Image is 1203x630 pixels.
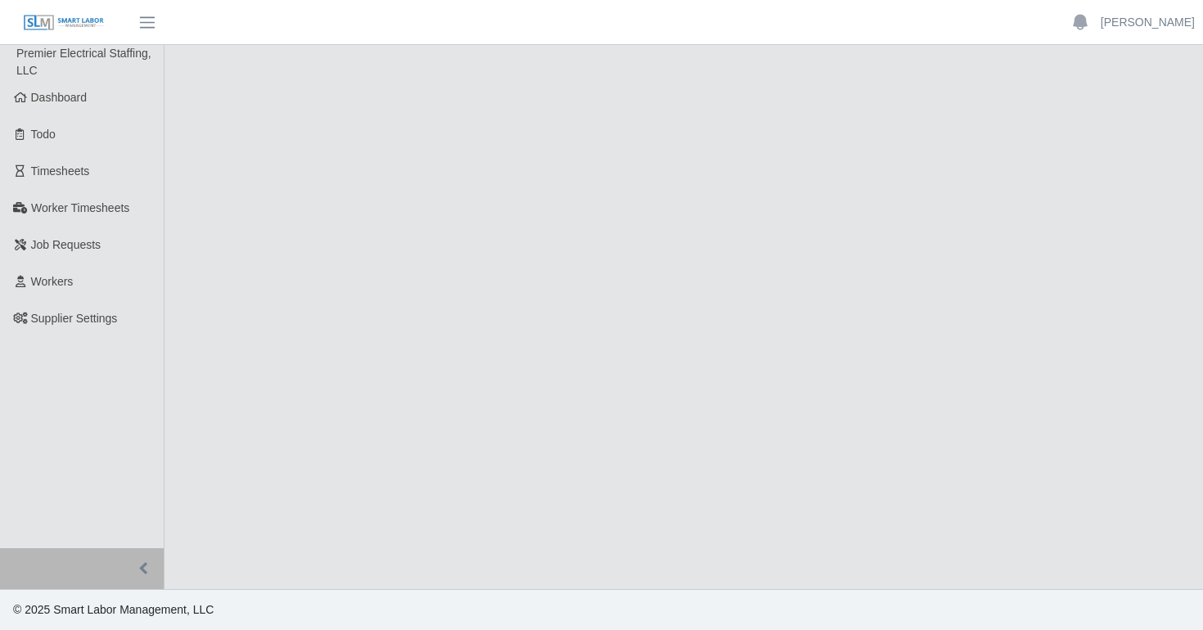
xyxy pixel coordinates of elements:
span: Worker Timesheets [31,201,129,214]
span: Timesheets [31,164,90,178]
img: SLM Logo [23,14,105,32]
span: Premier Electrical Staffing, LLC [16,47,151,77]
span: Dashboard [31,91,88,104]
span: Job Requests [31,238,101,251]
a: [PERSON_NAME] [1101,14,1195,31]
span: Workers [31,275,74,288]
span: © 2025 Smart Labor Management, LLC [13,603,214,616]
span: Supplier Settings [31,312,118,325]
span: Todo [31,128,56,141]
